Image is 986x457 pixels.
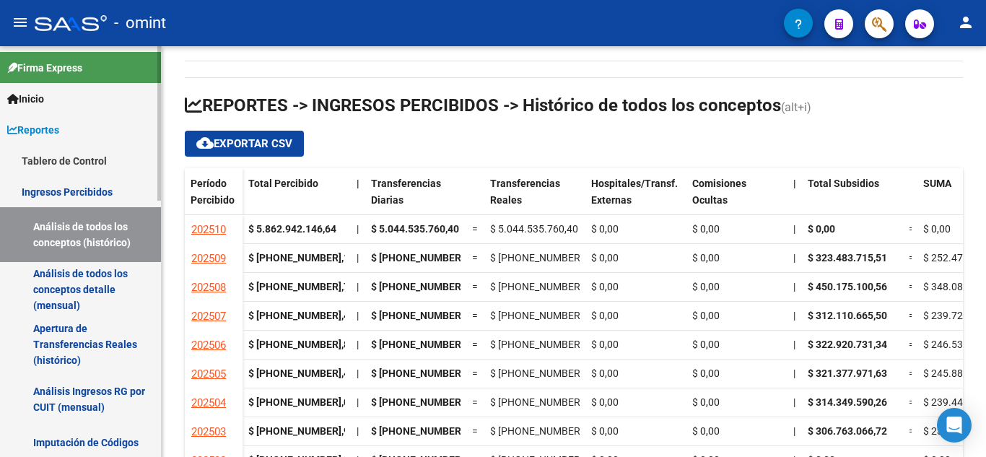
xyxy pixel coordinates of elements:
span: Inicio [7,91,44,107]
span: = [909,223,915,235]
span: $ 0,00 [591,252,619,264]
span: | [793,339,795,350]
span: | [793,425,795,437]
datatable-header-cell: | [788,168,802,229]
span: $ [PHONE_NUMBER],22 [490,310,597,321]
span: $ [PHONE_NUMBER],88 [490,367,597,379]
span: = [472,367,478,379]
span: = [472,425,478,437]
span: 202508 [191,281,226,294]
div: Open Intercom Messenger [937,408,972,443]
span: $ [PHONE_NUMBER],24 [371,252,478,264]
span: $ 0,00 [591,223,619,235]
span: 202504 [191,396,226,409]
span: $ 321.377.971,63 [808,367,887,379]
span: $ [PHONE_NUMBER],80 [371,396,478,408]
span: | [793,367,795,379]
strong: $ [PHONE_NUMBER],77 [248,281,355,292]
span: SUMA [923,178,951,189]
span: = [909,310,915,321]
datatable-header-cell: Total Subsidios [802,168,903,229]
span: $ 450.175.100,56 [808,281,887,292]
span: $ 322.920.731,34 [808,339,887,350]
span: | [357,281,359,292]
span: Hospitales/Transf. Externas [591,178,678,206]
datatable-header-cell: Transferencias Diarias [365,168,466,229]
span: = [472,252,478,264]
span: | [357,310,359,321]
span: $ 0,00 [591,425,619,437]
span: Total Percibido [248,178,318,189]
span: $ [PHONE_NUMBER],88 [371,367,478,379]
span: $ 0,00 [923,223,951,235]
span: 202510 [191,223,226,236]
span: $ [PHONE_NUMBER],24 [490,252,597,264]
span: 202505 [191,367,226,380]
strong: $ [PHONE_NUMBER],93 [248,425,355,437]
span: | [357,339,359,350]
span: | [793,178,796,189]
span: Total Subsidios [808,178,879,189]
span: $ 5.044.535.760,40 [490,223,578,235]
span: | [357,223,359,235]
span: 202506 [191,339,226,352]
span: = [472,281,478,292]
span: $ 0,00 [692,396,720,408]
span: $ 314.349.590,26 [808,396,887,408]
span: = [909,339,915,350]
span: Reportes [7,122,59,138]
span: = [472,223,478,235]
span: = [472,339,478,350]
span: Transferencias Reales [490,178,560,206]
span: $ 0,00 [692,367,720,379]
span: | [357,367,359,379]
span: Período Percibido [191,178,235,206]
span: (alt+i) [781,100,811,114]
span: Comisiones Ocultas [692,178,746,206]
span: $ 0,00 [692,339,720,350]
datatable-header-cell: Período Percibido [185,168,243,229]
span: $ 0,00 [591,396,619,408]
span: $ 306.763.066,72 [808,425,887,437]
datatable-header-cell: Total Percibido [243,168,351,229]
strong: $ 5.862.942.146,64 [248,223,336,235]
span: $ [PHONE_NUMBER],68 [371,281,478,292]
span: $ [PHONE_NUMBER],21 [371,425,478,437]
button: Exportar CSV [185,131,304,157]
span: $ [PHONE_NUMBER],80 [490,396,597,408]
span: $ [PHONE_NUMBER],80 [371,339,478,350]
datatable-header-cell: Transferencias Reales [484,168,585,229]
mat-icon: menu [12,14,29,31]
span: Transferencias Diarias [371,178,441,206]
span: = [472,310,478,321]
datatable-header-cell: Comisiones Ocultas [686,168,788,229]
span: $ 0,00 [591,281,619,292]
span: $ 5.044.535.760,40 [371,223,459,235]
mat-icon: cloud_download [196,134,214,152]
span: $ [PHONE_NUMBER],80 [490,339,597,350]
span: $ [PHONE_NUMBER],21 [490,425,597,437]
span: $ 312.110.665,50 [808,310,887,321]
strong: $ [PHONE_NUMBER],46 [248,310,355,321]
span: $ 0,00 [692,281,720,292]
span: | [357,425,359,437]
span: | [793,310,795,321]
span: | [793,396,795,408]
span: = [909,367,915,379]
span: 202507 [191,310,226,323]
span: | [793,252,795,264]
span: | [793,281,795,292]
span: $ 0,00 [692,252,720,264]
span: = [909,252,915,264]
span: Firma Express [7,60,82,76]
span: 202503 [191,425,226,438]
span: REPORTES -> INGRESOS PERCIBIDOS -> Histórico de todos los conceptos [185,95,781,116]
datatable-header-cell: | [351,168,365,229]
span: 202509 [191,252,226,265]
strong: $ [PHONE_NUMBER],06 [248,396,355,408]
span: - omint [114,7,166,39]
span: | [357,178,359,189]
span: = [909,425,915,437]
strong: $ [PHONE_NUMBER],42 [248,367,355,379]
span: | [357,252,359,264]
